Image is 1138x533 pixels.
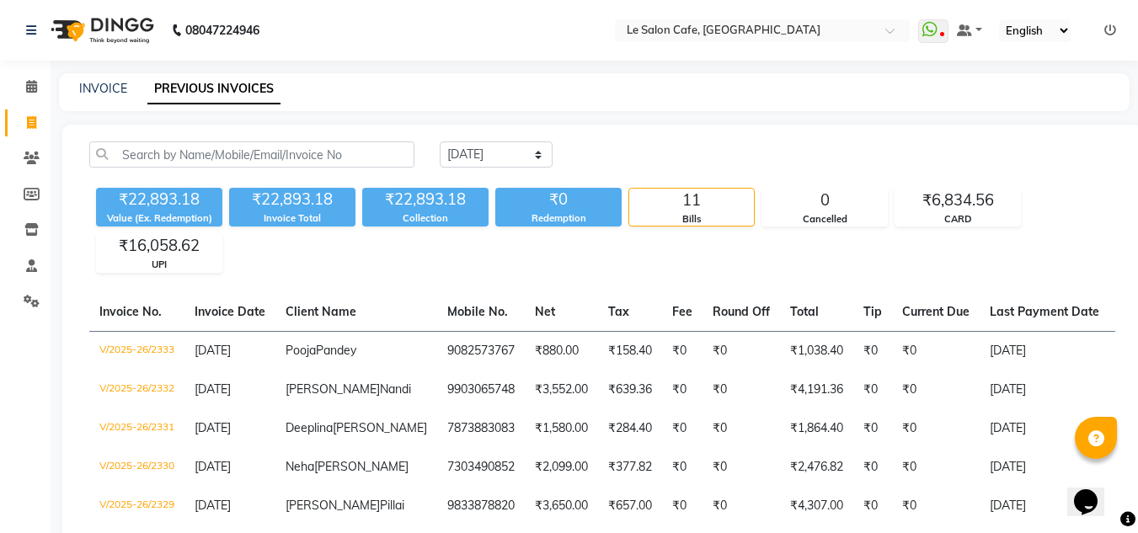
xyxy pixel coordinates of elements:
[97,234,222,258] div: ₹16,058.62
[662,487,703,525] td: ₹0
[525,370,598,409] td: ₹3,552.00
[380,381,411,397] span: Nandi
[89,448,184,487] td: V/2025-26/2330
[598,448,662,487] td: ₹377.82
[780,370,853,409] td: ₹4,191.36
[525,487,598,525] td: ₹3,650.00
[853,370,892,409] td: ₹0
[892,370,980,409] td: ₹0
[980,370,1109,409] td: [DATE]
[672,304,692,319] span: Fee
[495,211,622,226] div: Redemption
[1067,466,1121,516] iframe: chat widget
[99,304,162,319] span: Invoice No.
[447,304,508,319] span: Mobile No.
[629,189,754,212] div: 11
[525,331,598,370] td: ₹880.00
[286,459,314,474] span: Neha
[980,331,1109,370] td: [DATE]
[780,331,853,370] td: ₹1,038.40
[780,487,853,525] td: ₹4,307.00
[286,304,356,319] span: Client Name
[89,487,184,525] td: V/2025-26/2329
[895,189,1020,212] div: ₹6,834.56
[314,459,409,474] span: [PERSON_NAME]
[195,459,231,474] span: [DATE]
[195,304,265,319] span: Invoice Date
[535,304,555,319] span: Net
[598,487,662,525] td: ₹657.00
[598,331,662,370] td: ₹158.40
[902,304,970,319] span: Current Due
[229,211,355,226] div: Invoice Total
[437,409,525,448] td: 7873883083
[608,304,629,319] span: Tax
[703,409,780,448] td: ₹0
[89,141,414,168] input: Search by Name/Mobile/Email/Invoice No
[195,381,231,397] span: [DATE]
[662,331,703,370] td: ₹0
[97,258,222,272] div: UPI
[380,498,404,513] span: Pillai
[703,487,780,525] td: ₹0
[437,370,525,409] td: 9903065748
[286,498,380,513] span: [PERSON_NAME]
[362,188,489,211] div: ₹22,893.18
[662,370,703,409] td: ₹0
[437,331,525,370] td: 9082573767
[980,448,1109,487] td: [DATE]
[980,409,1109,448] td: [DATE]
[892,448,980,487] td: ₹0
[147,74,280,104] a: PREVIOUS INVOICES
[43,7,158,54] img: logo
[195,343,231,358] span: [DATE]
[853,331,892,370] td: ₹0
[286,381,380,397] span: [PERSON_NAME]
[990,304,1099,319] span: Last Payment Date
[96,211,222,226] div: Value (Ex. Redemption)
[286,420,333,435] span: Deeplina
[316,343,356,358] span: Pandey
[598,370,662,409] td: ₹639.36
[780,409,853,448] td: ₹1,864.40
[629,212,754,227] div: Bills
[89,370,184,409] td: V/2025-26/2332
[863,304,882,319] span: Tip
[853,487,892,525] td: ₹0
[790,304,819,319] span: Total
[333,420,427,435] span: [PERSON_NAME]
[853,409,892,448] td: ₹0
[195,498,231,513] span: [DATE]
[662,409,703,448] td: ₹0
[286,343,316,358] span: Pooja
[195,420,231,435] span: [DATE]
[703,331,780,370] td: ₹0
[703,448,780,487] td: ₹0
[713,304,770,319] span: Round Off
[892,331,980,370] td: ₹0
[362,211,489,226] div: Collection
[895,212,1020,227] div: CARD
[495,188,622,211] div: ₹0
[525,409,598,448] td: ₹1,580.00
[185,7,259,54] b: 08047224946
[598,409,662,448] td: ₹284.40
[892,487,980,525] td: ₹0
[89,331,184,370] td: V/2025-26/2333
[525,448,598,487] td: ₹2,099.00
[762,189,887,212] div: 0
[229,188,355,211] div: ₹22,893.18
[892,409,980,448] td: ₹0
[89,409,184,448] td: V/2025-26/2331
[662,448,703,487] td: ₹0
[780,448,853,487] td: ₹2,476.82
[762,212,887,227] div: Cancelled
[980,487,1109,525] td: [DATE]
[853,448,892,487] td: ₹0
[437,448,525,487] td: 7303490852
[703,370,780,409] td: ₹0
[96,188,222,211] div: ₹22,893.18
[437,487,525,525] td: 9833878820
[79,81,127,96] a: INVOICE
